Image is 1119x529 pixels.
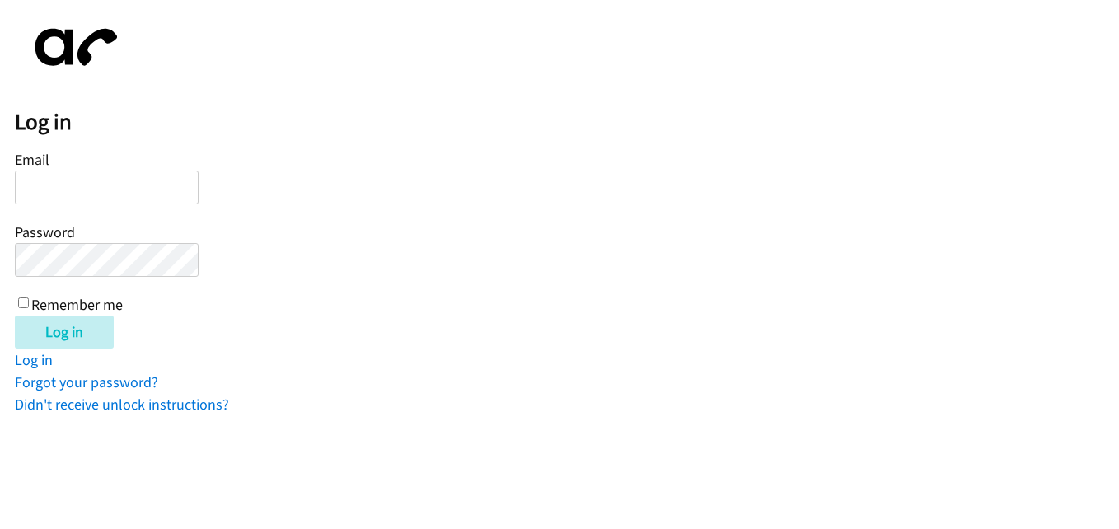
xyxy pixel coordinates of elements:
[15,350,53,369] a: Log in
[15,15,130,80] img: aphone-8a226864a2ddd6a5e75d1ebefc011f4aa8f32683c2d82f3fb0802fe031f96514.svg
[15,316,114,349] input: Log in
[15,108,1119,136] h2: Log in
[15,150,49,169] label: Email
[15,372,158,391] a: Forgot your password?
[31,295,123,314] label: Remember me
[15,395,229,414] a: Didn't receive unlock instructions?
[15,222,75,241] label: Password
